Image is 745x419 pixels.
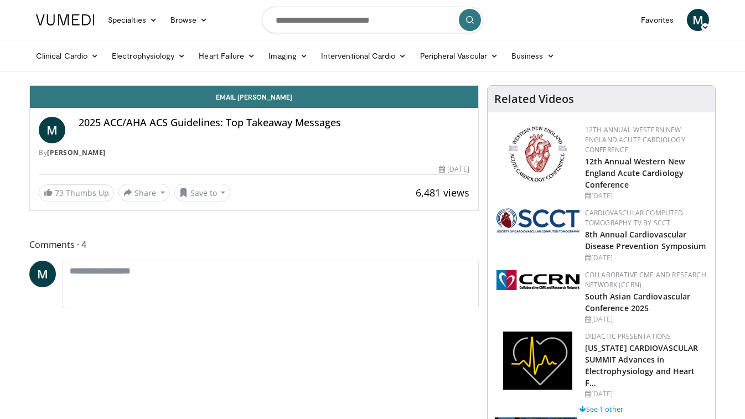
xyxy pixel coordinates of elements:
[585,389,706,399] div: [DATE]
[585,332,706,342] div: Didactic Presentations
[314,45,413,67] a: Interventional Cardio
[585,270,706,289] a: Collaborative CME and Research Network (CCRN)
[118,184,170,201] button: Share
[39,117,65,143] a: M
[507,125,568,183] img: 0954f259-7907-4053-a817-32a96463ecc8.png.150x105_q85_autocrop_double_scale_upscale_version-0.2.png
[39,184,114,201] a: 73 Thumbs Up
[585,229,706,251] a: 8th Annual Cardiovascular Disease Prevention Symposium
[29,45,105,67] a: Clinical Cardio
[503,332,572,390] img: 1860aa7a-ba06-47e3-81a4-3dc728c2b4cf.png.150x105_q85_autocrop_double_scale_upscale_version-0.2.png
[580,404,623,414] a: See 1 other
[174,184,231,201] button: Save to
[416,186,469,199] span: 6,481 views
[496,270,580,290] img: a04ee3ba-8487-4636-b0fb-5e8d268f3737.png.150x105_q85_autocrop_double_scale_upscale_version-0.2.png
[585,156,685,190] a: 12th Annual Western New England Acute Cardiology Conference
[439,164,469,174] div: [DATE]
[413,45,505,67] a: Peripheral Vascular
[585,191,706,201] div: [DATE]
[30,86,478,108] a: Email [PERSON_NAME]
[262,45,314,67] a: Imaging
[105,45,192,67] a: Electrophysiology
[192,45,262,67] a: Heart Failure
[496,208,580,232] img: 51a70120-4f25-49cc-93a4-67582377e75f.png.150x105_q85_autocrop_double_scale_upscale_version-0.2.png
[494,92,574,106] h4: Related Videos
[585,253,706,263] div: [DATE]
[262,7,483,33] input: Search topics, interventions
[29,261,56,287] a: M
[585,291,691,313] a: South Asian Cardiovascular Conference 2025
[55,188,64,198] span: 73
[29,237,479,252] span: Comments 4
[79,117,469,129] h4: 2025 ACC/AHA ACS Guidelines: Top Takeaway Messages
[505,45,561,67] a: Business
[687,9,709,31] a: M
[585,343,699,388] a: [US_STATE] CARDIOVASCULAR SUMMIT Advances in Electrophysiology and Heart F…
[39,148,469,158] div: By
[36,14,95,25] img: VuMedi Logo
[47,148,106,157] a: [PERSON_NAME]
[585,125,685,154] a: 12th Annual Western New England Acute Cardiology Conference
[164,9,215,31] a: Browse
[585,208,684,227] a: Cardiovascular Computed Tomography TV by SCCT
[634,9,680,31] a: Favorites
[585,314,706,324] div: [DATE]
[101,9,164,31] a: Specialties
